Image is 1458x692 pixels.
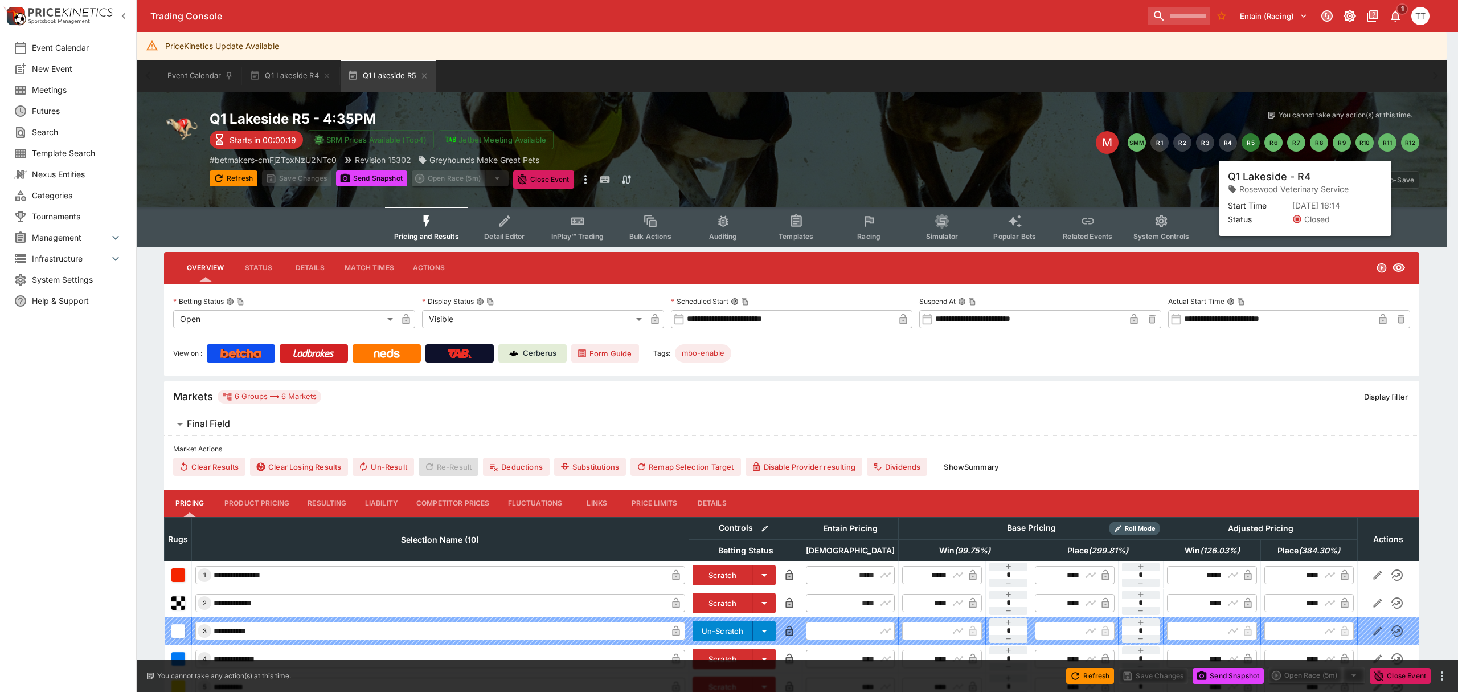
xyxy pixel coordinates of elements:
[164,490,215,517] button: Pricing
[355,154,411,166] p: Revision 15302
[1128,133,1146,152] button: SMM
[1355,133,1374,152] button: R10
[210,154,337,166] p: Copy To Clipboard
[419,458,478,476] span: Re-Result
[32,210,122,222] span: Tournaments
[335,254,403,282] button: Match Times
[571,344,639,363] a: Form Guide
[1401,133,1419,152] button: R12
[374,349,399,358] img: Neds
[308,130,434,149] button: SRM Prices Available (Top4)
[1385,6,1406,26] button: Notifications
[187,418,230,430] h6: Final Field
[439,130,554,149] button: Jetbet Meeting Available
[1233,7,1314,25] button: Select Tenant
[1200,544,1240,557] em: ( 126.03 %)
[919,296,956,306] p: Suspend At
[937,458,1005,476] button: ShowSummary
[1133,232,1189,241] span: System Controls
[32,189,122,201] span: Categories
[1055,544,1141,557] span: Place
[422,310,646,328] div: Visible
[161,60,240,92] button: Event Calendar
[32,63,122,75] span: New Event
[1435,669,1449,683] button: more
[693,565,753,585] button: Scratch
[173,310,397,328] div: Open
[1396,3,1408,15] span: 1
[220,349,261,358] img: Betcha
[173,390,213,403] h5: Markets
[1242,133,1260,152] button: R5
[955,544,990,557] em: ( 99.75 %)
[706,544,786,557] span: Betting Status
[298,490,355,517] button: Resulting
[513,170,574,189] button: Close Event
[693,593,753,613] button: Scratch
[210,170,257,186] button: Refresh
[1109,522,1160,535] div: Show/hide Price Roll mode configuration.
[993,232,1036,241] span: Popular Bets
[757,521,772,536] button: Bulk edit
[523,348,556,359] p: Cerberus
[1088,544,1128,557] em: ( 299.81 %)
[157,671,291,681] p: You cannot take any action(s) at this time.
[483,458,550,476] button: Deductions
[579,170,592,189] button: more
[1172,544,1252,557] span: Win
[1213,7,1231,25] button: No Bookmarks
[1128,133,1419,152] nav: pagination navigation
[250,458,348,476] button: Clear Losing Results
[1096,131,1119,154] div: Edit Meeting
[926,232,958,241] span: Simulator
[1357,388,1415,406] button: Display filter
[927,544,1003,557] span: Win
[1120,524,1160,534] span: Roll Mode
[200,655,209,663] span: 4
[418,154,539,166] div: Greyhounds Make Great Pets
[243,60,338,92] button: Q1 Lakeside R4
[630,458,741,476] button: Remap Selection Target
[385,207,1198,247] div: Event type filters
[741,298,749,306] button: Copy To Clipboard
[32,274,122,286] span: System Settings
[422,296,474,306] p: Display Status
[293,349,334,358] img: Ladbrokes
[802,517,899,539] th: Entain Pricing
[1370,668,1431,684] button: Close Event
[746,458,862,476] button: Disable Provider resulting
[686,490,738,517] button: Details
[1164,517,1357,539] th: Adjusted Pricing
[173,296,224,306] p: Betting Status
[629,232,671,241] span: Bulk Actions
[165,35,279,56] div: PriceKinetics Update Available
[353,458,413,476] span: Un-Result
[210,110,814,128] h2: Copy To Clipboard
[1193,668,1264,684] button: Send Snapshot
[693,649,753,669] button: Scratch
[689,517,802,539] th: Controls
[201,571,208,579] span: 1
[32,126,122,138] span: Search
[499,490,572,517] button: Fluctuations
[509,349,518,358] img: Cerberus
[445,134,456,145] img: jetbet-logo.svg
[200,627,209,635] span: 3
[554,458,626,476] button: Substitutions
[1219,133,1237,152] button: R4
[675,348,731,359] span: mbo-enable
[394,232,459,241] span: Pricing and Results
[1357,517,1419,561] th: Actions
[429,154,539,166] p: Greyhounds Make Great Pets
[412,170,509,186] div: split button
[1411,7,1430,25] div: Tala Taufale
[236,298,244,306] button: Copy To Clipboard
[867,458,927,476] button: Dividends
[709,232,737,241] span: Auditing
[407,490,499,517] button: Competitor Prices
[403,254,454,282] button: Actions
[1340,6,1360,26] button: Toggle light/dark mode
[1002,521,1060,535] div: Base Pricing
[32,42,122,54] span: Event Calendar
[693,621,753,641] button: Un-Scratch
